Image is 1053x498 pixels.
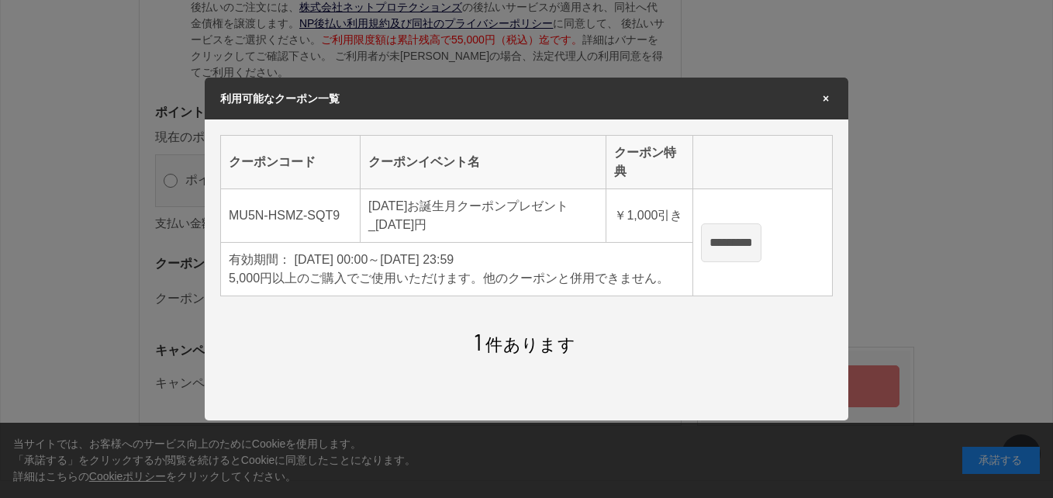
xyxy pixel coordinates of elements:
th: クーポンコード [221,136,361,189]
span: 利用可能なクーポン一覧 [220,92,340,105]
span: ￥1,000 [614,209,658,222]
td: 引き [606,189,693,243]
div: 5,000円以上のご購入でご使用いただけます。他のクーポンと併用できません。 [229,269,685,288]
span: × [819,93,833,104]
th: クーポン特典 [606,136,693,189]
span: [DATE] 00:00～[DATE] 23:59 [294,253,454,266]
td: MU5N-HSMZ-SQT9 [221,189,361,243]
th: クーポンイベント名 [361,136,606,189]
span: 1 [474,327,482,355]
span: 有効期間： [229,253,291,266]
td: [DATE]お誕生月クーポンプレゼント_[DATE]円 [361,189,606,243]
span: 件あります [474,335,575,354]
